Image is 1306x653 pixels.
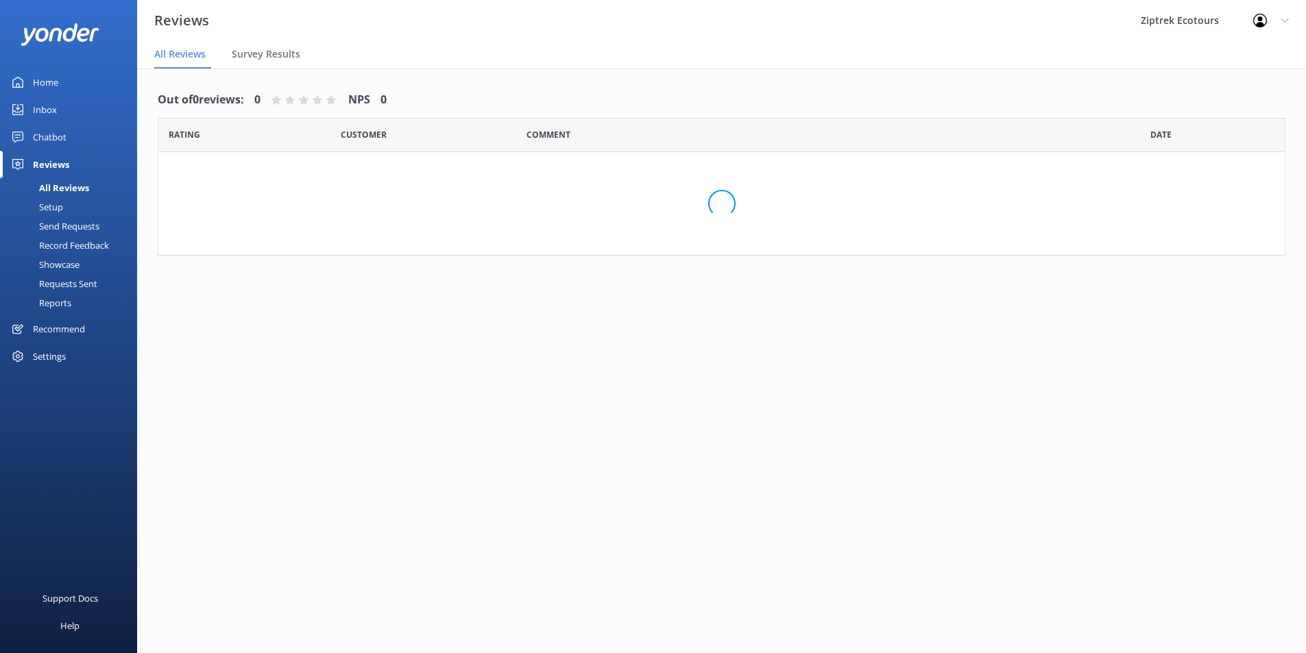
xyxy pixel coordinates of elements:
[8,178,89,197] div: All Reviews
[8,217,137,236] a: Send Requests
[169,128,200,141] span: Date
[33,151,69,178] div: Reviews
[158,91,244,109] h4: Out of 0 reviews:
[33,69,58,96] div: Home
[33,123,66,151] div: Chatbot
[154,47,206,61] span: All Reviews
[380,91,387,109] h4: 0
[8,293,137,312] a: Reports
[8,236,137,255] a: Record Feedback
[8,217,99,236] div: Send Requests
[33,343,66,370] div: Settings
[154,10,209,32] h3: Reviews
[8,293,71,312] div: Reports
[8,255,80,274] div: Showcase
[8,197,63,217] div: Setup
[8,178,137,197] a: All Reviews
[1150,128,1172,141] span: Date
[254,91,261,109] h4: 0
[527,128,570,141] span: Question
[60,612,80,639] div: Help
[33,315,85,343] div: Recommend
[341,128,387,141] span: Date
[232,47,300,61] span: Survey Results
[8,274,97,293] div: Requests Sent
[8,236,109,255] div: Record Feedback
[348,91,370,109] h4: NPS
[8,274,137,293] a: Requests Sent
[8,255,137,274] a: Showcase
[8,197,137,217] a: Setup
[33,96,57,123] div: Inbox
[43,584,98,612] div: Support Docs
[21,23,99,46] img: yonder-white-logo.png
